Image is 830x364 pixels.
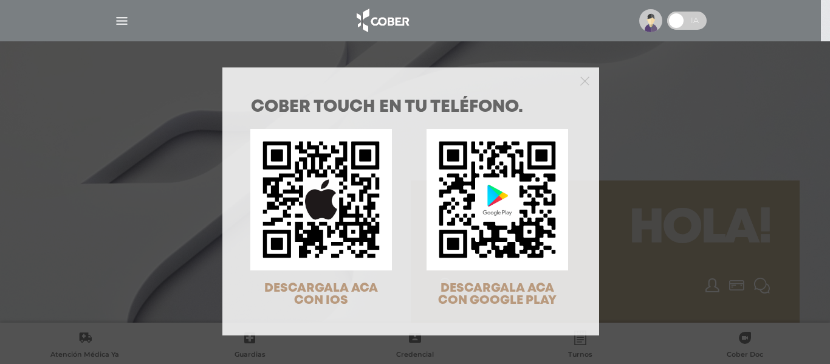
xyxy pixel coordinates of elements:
[251,99,571,116] h1: COBER TOUCH en tu teléfono.
[250,129,392,270] img: qr-code
[580,75,589,86] button: Close
[427,129,568,270] img: qr-code
[438,283,557,306] span: DESCARGALA ACA CON GOOGLE PLAY
[264,283,378,306] span: DESCARGALA ACA CON IOS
